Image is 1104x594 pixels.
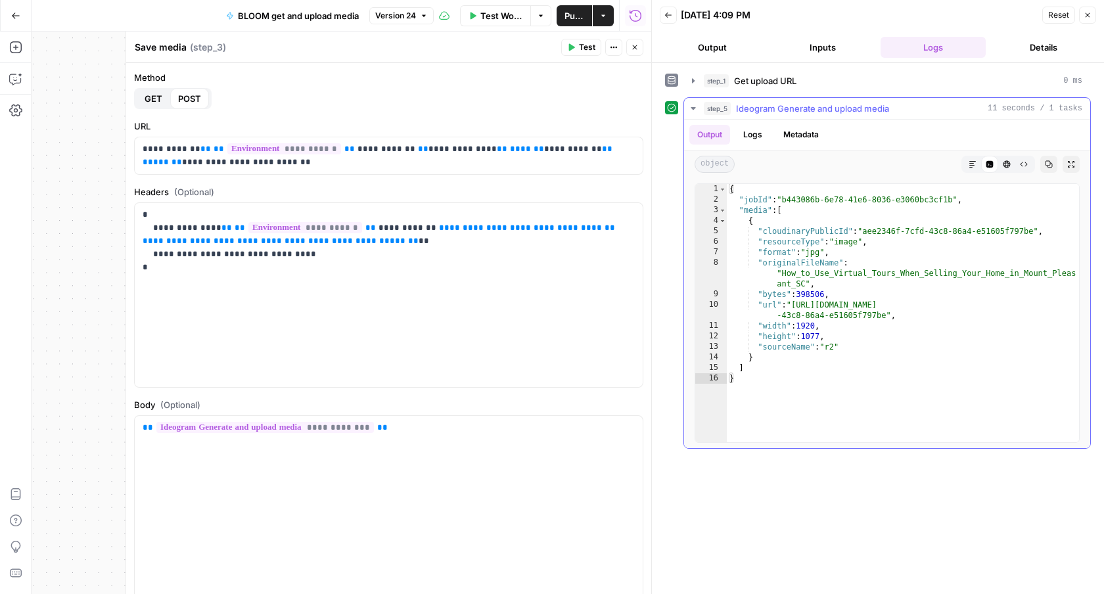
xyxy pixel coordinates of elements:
[1042,7,1075,24] button: Reset
[375,10,416,22] span: Version 24
[991,37,1096,58] button: Details
[134,185,643,198] label: Headers
[160,398,200,411] span: (Optional)
[695,342,727,352] div: 13
[770,37,875,58] button: Inputs
[775,125,827,145] button: Metadata
[704,102,731,115] span: step_5
[736,102,889,115] span: Ideogram Generate and upload media
[134,398,643,411] label: Body
[881,37,986,58] button: Logs
[190,41,226,54] span: ( step_3 )
[178,92,201,105] span: POST
[695,289,727,300] div: 9
[695,363,727,373] div: 15
[579,41,595,53] span: Test
[460,5,531,26] button: Test Workflow
[719,184,726,194] span: Toggle code folding, rows 1 through 16
[695,352,727,363] div: 14
[660,37,765,58] button: Output
[735,125,770,145] button: Logs
[704,74,729,87] span: step_1
[174,185,214,198] span: (Optional)
[564,9,584,22] span: Publish
[695,205,727,216] div: 3
[734,74,796,87] span: Get upload URL
[695,321,727,331] div: 11
[135,41,187,54] textarea: Save media
[689,125,730,145] button: Output
[369,7,434,24] button: Version 24
[988,103,1082,114] span: 11 seconds / 1 tasks
[1063,75,1082,87] span: 0 ms
[684,70,1090,91] button: 0 ms
[137,88,170,109] button: GET
[695,247,727,258] div: 7
[480,9,523,22] span: Test Workflow
[695,258,727,289] div: 8
[1048,9,1069,21] span: Reset
[695,194,727,205] div: 2
[561,39,601,56] button: Test
[218,5,367,26] button: BLOOM get and upload media
[557,5,592,26] button: Publish
[684,98,1090,119] button: 11 seconds / 1 tasks
[695,300,727,321] div: 10
[695,184,727,194] div: 1
[695,156,735,173] span: object
[145,92,162,105] span: GET
[238,9,359,22] span: BLOOM get and upload media
[719,205,726,216] span: Toggle code folding, rows 3 through 15
[695,373,727,384] div: 16
[684,120,1090,448] div: 11 seconds / 1 tasks
[134,71,643,84] label: Method
[134,120,643,133] label: URL
[695,237,727,247] div: 6
[695,331,727,342] div: 12
[719,216,726,226] span: Toggle code folding, rows 4 through 14
[695,226,727,237] div: 5
[695,216,727,226] div: 4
